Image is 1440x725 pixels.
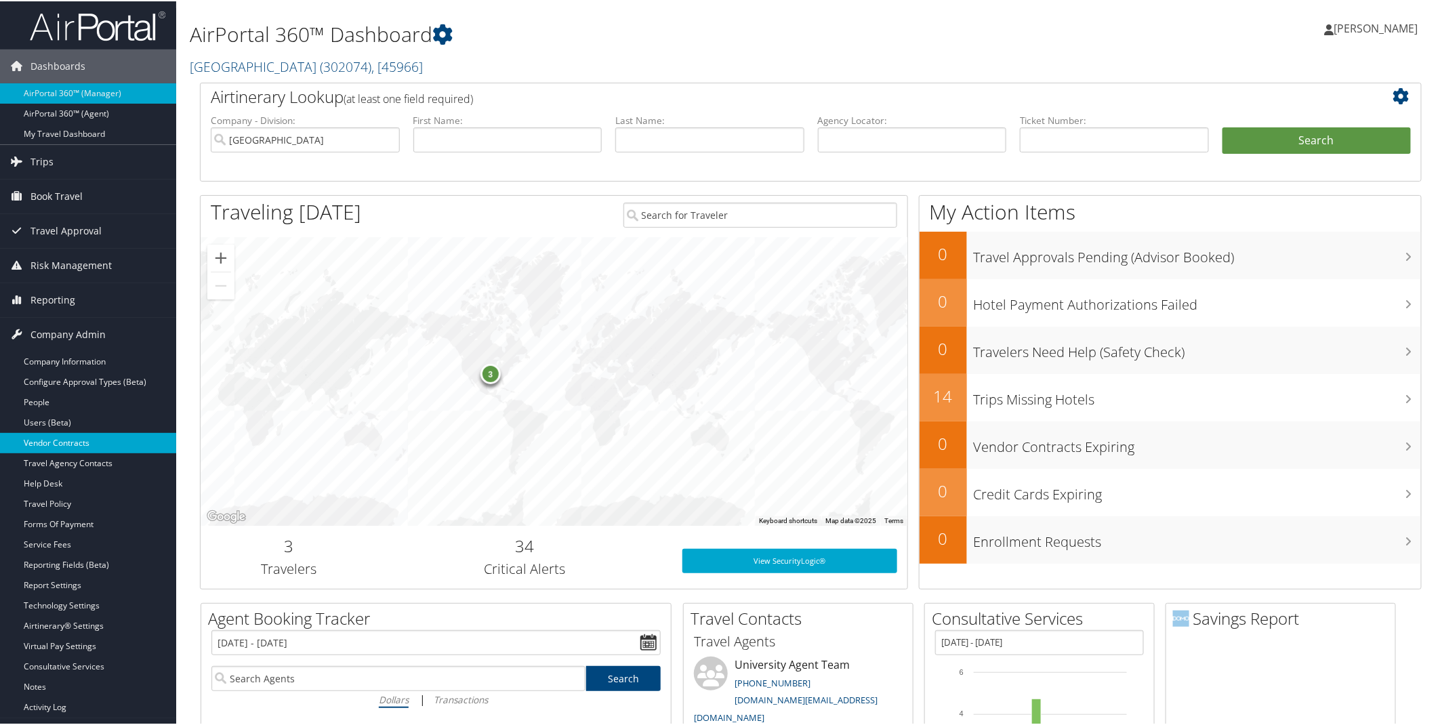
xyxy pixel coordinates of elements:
h2: Consultative Services [932,606,1154,629]
h2: 0 [920,478,967,501]
h3: Trips Missing Hotels [974,382,1422,408]
h2: 34 [388,533,662,556]
a: [PERSON_NAME] [1325,7,1432,47]
span: Trips [30,144,54,178]
h2: Travel Contacts [691,606,913,629]
a: 0Travel Approvals Pending (Advisor Booked) [920,230,1422,278]
span: Map data ©2025 [825,516,876,523]
label: Company - Division: [211,112,400,126]
h2: Savings Report [1173,606,1395,629]
span: [PERSON_NAME] [1334,20,1418,35]
span: Reporting [30,282,75,316]
h3: Travel Agents [694,631,903,650]
h3: Enrollment Requests [974,524,1422,550]
span: Book Travel [30,178,83,212]
input: Search for Traveler [623,201,898,226]
span: (at least one field required) [344,90,473,105]
a: 0Travelers Need Help (Safety Check) [920,325,1422,373]
h3: Travelers [211,558,367,577]
h3: Credit Cards Expiring [974,477,1422,503]
button: Keyboard shortcuts [759,515,817,524]
label: Agency Locator: [818,112,1007,126]
h2: 0 [920,526,967,549]
h3: Vendor Contracts Expiring [974,430,1422,455]
span: ( 302074 ) [320,56,371,75]
h3: Travel Approvals Pending (Advisor Booked) [974,240,1422,266]
h1: AirPortal 360™ Dashboard [190,19,1018,47]
div: 3 [480,362,501,383]
span: , [ 45966 ] [371,56,423,75]
h3: Travelers Need Help (Safety Check) [974,335,1422,360]
img: domo-logo.png [1173,609,1189,625]
h1: My Action Items [920,196,1422,225]
label: First Name: [413,112,602,126]
h2: 14 [920,384,967,407]
h2: 0 [920,241,967,264]
a: Search [586,665,661,690]
img: airportal-logo.png [30,9,165,41]
a: 0Enrollment Requests [920,515,1422,562]
a: 14Trips Missing Hotels [920,373,1422,420]
a: [DOMAIN_NAME][EMAIL_ADDRESS][DOMAIN_NAME] [694,692,878,722]
a: 0Vendor Contracts Expiring [920,420,1422,468]
h2: 0 [920,336,967,359]
a: 0Hotel Payment Authorizations Failed [920,278,1422,325]
input: Search Agents [211,665,585,690]
span: Risk Management [30,247,112,281]
a: [PHONE_NUMBER] [735,676,810,688]
i: Dollars [379,692,409,705]
span: Company Admin [30,316,106,350]
button: Zoom out [207,271,234,298]
h2: Agent Booking Tracker [208,606,671,629]
span: Travel Approval [30,213,102,247]
h1: Traveling [DATE] [211,196,361,225]
label: Last Name: [615,112,804,126]
a: 0Credit Cards Expiring [920,468,1422,515]
h2: 3 [211,533,367,556]
h2: 0 [920,289,967,312]
tspan: 4 [960,708,964,716]
button: Zoom in [207,243,234,270]
h3: Hotel Payment Authorizations Failed [974,287,1422,313]
h2: 0 [920,431,967,454]
div: | [211,690,661,707]
h3: Critical Alerts [388,558,662,577]
a: Open this area in Google Maps (opens a new window) [204,507,249,524]
span: Dashboards [30,48,85,82]
h2: Airtinerary Lookup [211,84,1309,107]
a: [GEOGRAPHIC_DATA] [190,56,423,75]
a: View SecurityLogic® [682,547,898,572]
i: Transactions [434,692,488,705]
a: Terms (opens in new tab) [884,516,903,523]
tspan: 6 [960,667,964,675]
label: Ticket Number: [1020,112,1209,126]
button: Search [1222,126,1412,153]
img: Google [204,507,249,524]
